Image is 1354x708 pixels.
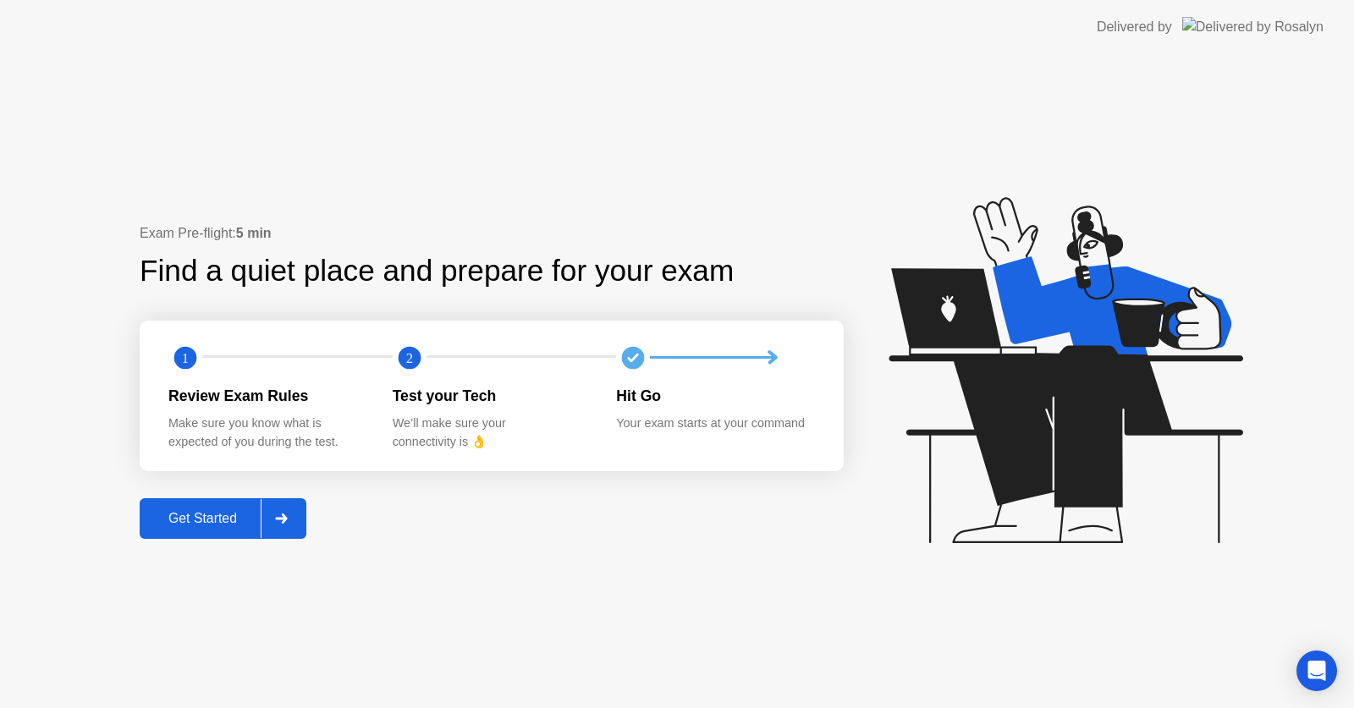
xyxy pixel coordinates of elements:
[1097,17,1172,37] div: Delivered by
[140,498,306,539] button: Get Started
[140,249,736,294] div: Find a quiet place and prepare for your exam
[393,414,590,451] div: We’ll make sure your connectivity is 👌
[1182,17,1324,36] img: Delivered by Rosalyn
[236,226,272,240] b: 5 min
[616,385,813,407] div: Hit Go
[145,511,261,526] div: Get Started
[393,385,590,407] div: Test your Tech
[168,385,366,407] div: Review Exam Rules
[168,414,366,451] div: Make sure you know what is expected of you during the test.
[406,349,413,365] text: 2
[1296,650,1337,691] div: Open Intercom Messenger
[182,349,189,365] text: 1
[140,223,844,244] div: Exam Pre-flight:
[616,414,813,433] div: Your exam starts at your command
